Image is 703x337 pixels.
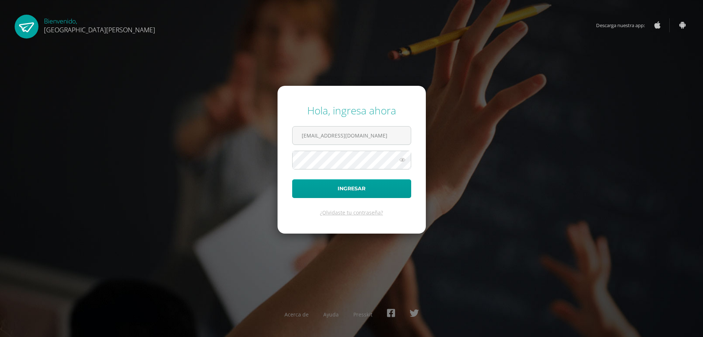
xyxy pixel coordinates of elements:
a: Presskit [353,311,372,318]
a: Acerca de [284,311,309,318]
div: Bienvenido, [44,15,155,34]
button: Ingresar [292,179,411,198]
div: Hola, ingresa ahora [292,103,411,117]
a: ¿Olvidaste tu contraseña? [320,209,383,216]
span: [GEOGRAPHIC_DATA][PERSON_NAME] [44,25,155,34]
input: Correo electrónico o usuario [293,127,411,144]
span: Descarga nuestra app: [596,18,652,32]
a: Ayuda [323,311,339,318]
